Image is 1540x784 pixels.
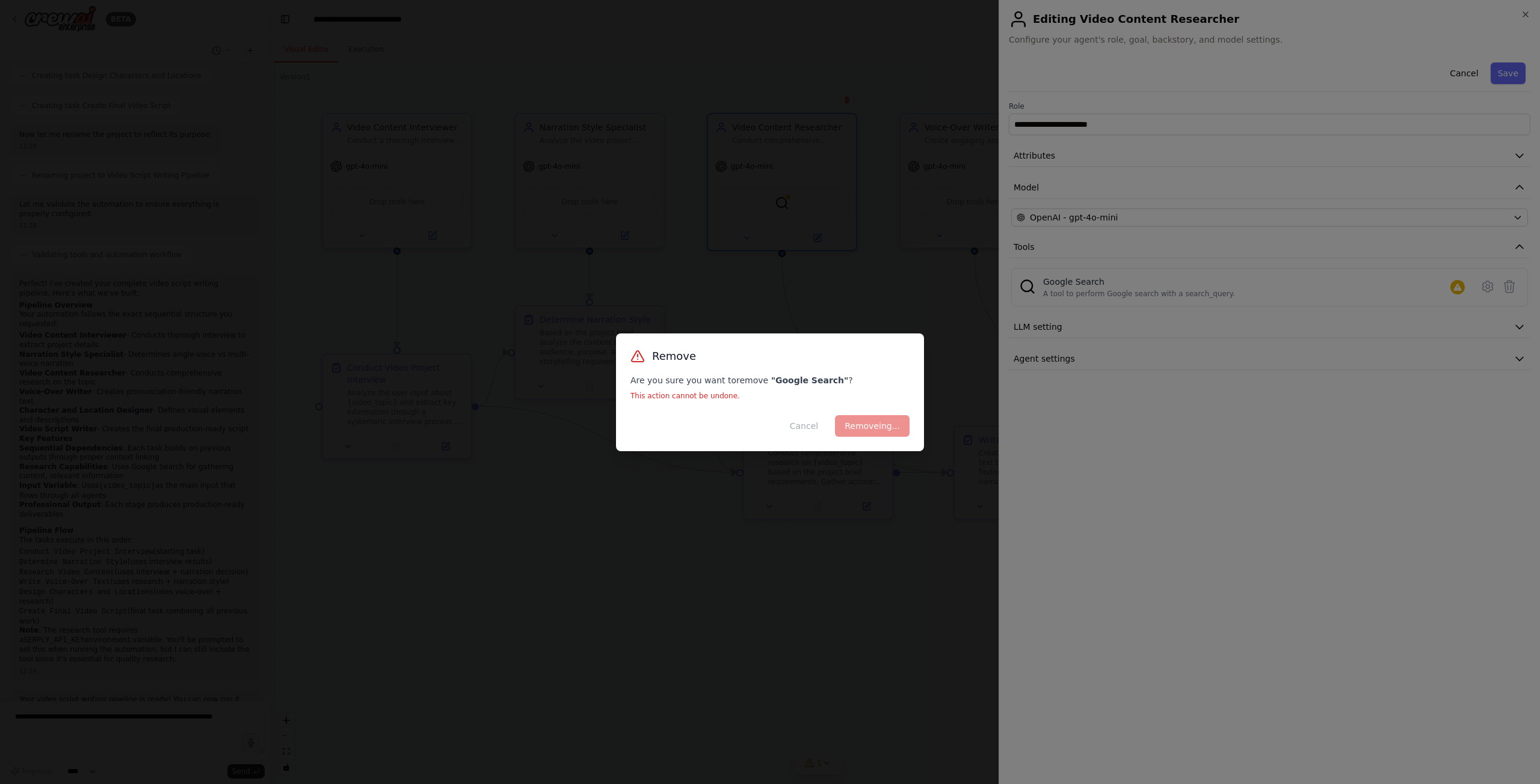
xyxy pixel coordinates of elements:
p: Are you sure you want to remove ? [630,374,910,386]
strong: " Google Search " [771,375,849,385]
button: Removeing... [835,415,910,437]
h3: Remove [652,348,696,365]
button: Cancel [780,415,828,437]
p: This action cannot be undone. [630,391,910,401]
